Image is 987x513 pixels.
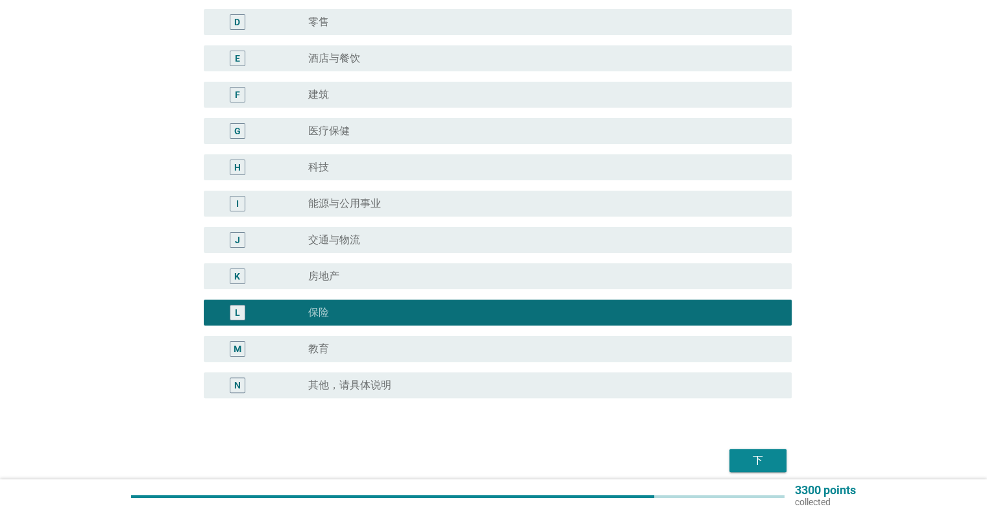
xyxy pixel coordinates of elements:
[234,270,240,283] div: K
[308,342,329,355] label: 教育
[308,379,391,392] label: 其他，请具体说明
[308,125,350,137] label: 医疗保健
[308,233,360,246] label: 交通与物流
[308,270,339,283] label: 房地产
[795,484,856,496] p: 3300 points
[308,197,381,210] label: 能源与公用事业
[235,52,240,66] div: E
[235,233,240,247] div: J
[234,125,241,138] div: G
[235,88,240,102] div: F
[308,88,329,101] label: 建筑
[795,496,856,508] p: collected
[235,306,240,320] div: L
[234,16,240,29] div: D
[234,342,241,356] div: M
[236,197,239,211] div: I
[308,16,329,29] label: 零售
[308,52,360,65] label: 酒店与餐饮
[308,161,329,174] label: 科技
[308,306,329,319] label: 保险
[234,379,241,392] div: N
[729,449,786,472] button: 下
[234,161,241,174] div: H
[740,453,776,468] div: 下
